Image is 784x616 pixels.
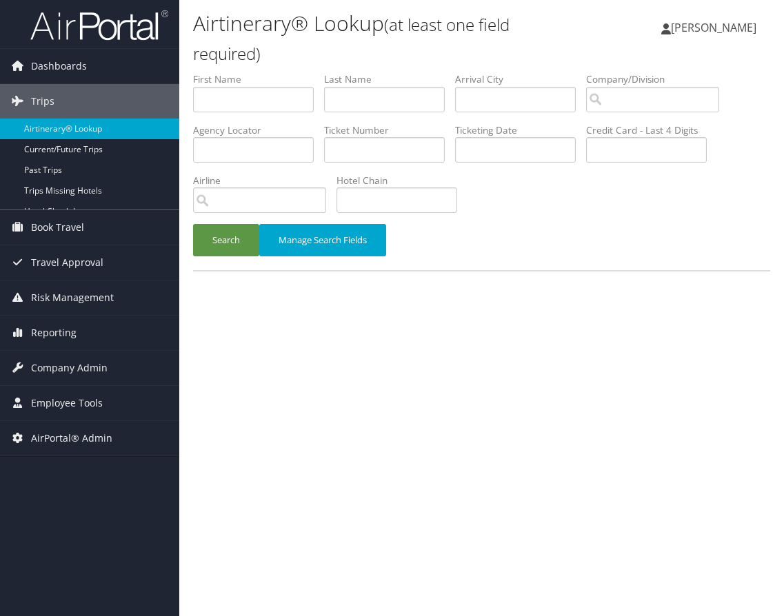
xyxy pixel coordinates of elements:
span: Company Admin [31,351,108,385]
label: Ticketing Date [455,123,586,137]
span: AirPortal® Admin [31,421,112,455]
label: Credit Card - Last 4 Digits [586,123,717,137]
label: Hotel Chain [336,174,468,187]
span: Book Travel [31,210,84,245]
span: [PERSON_NAME] [671,20,756,35]
span: Employee Tools [31,386,103,420]
span: Trips [31,84,54,119]
img: airportal-logo.png [30,9,168,41]
label: Agency Locator [193,123,324,137]
label: Company/Division [586,72,730,86]
span: Travel Approval [31,245,103,280]
span: Reporting [31,316,77,350]
label: First Name [193,72,324,86]
a: [PERSON_NAME] [661,7,770,48]
label: Airline [193,174,336,187]
label: Ticket Number [324,123,455,137]
label: Arrival City [455,72,586,86]
h1: Airtinerary® Lookup [193,9,578,67]
span: Risk Management [31,280,114,315]
label: Last Name [324,72,455,86]
button: Manage Search Fields [259,224,386,256]
span: Dashboards [31,49,87,83]
button: Search [193,224,259,256]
